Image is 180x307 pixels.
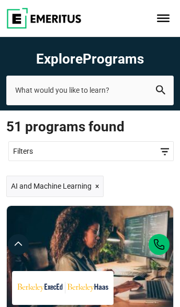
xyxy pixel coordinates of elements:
[8,141,174,161] a: Filters
[156,87,165,96] a: search
[156,85,165,96] button: search
[6,51,174,68] h1: Explore
[6,118,174,136] span: 51 Programs found
[6,76,174,105] input: search-page
[17,276,108,300] img: Berkeley Executive Education
[13,146,169,157] span: Filters
[6,176,104,197] a: AI and Machine Learning ×
[157,15,170,22] button: Toggle Menu
[83,51,144,67] span: Programs
[11,180,92,192] span: AI and Machine Learning
[95,180,99,192] span: ×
